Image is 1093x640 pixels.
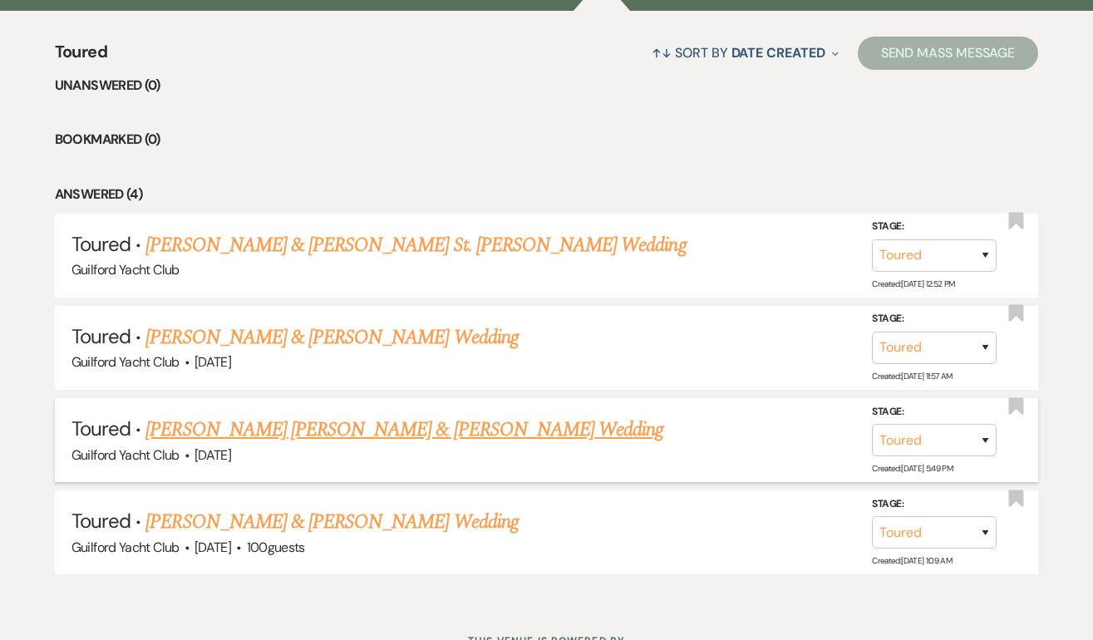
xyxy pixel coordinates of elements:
span: ↑↓ [652,44,672,62]
span: Toured [55,39,107,75]
span: Date Created [731,44,825,62]
span: [DATE] [194,446,231,464]
span: Created: [DATE] 1:09 AM [872,555,952,566]
span: Guilford Yacht Club [71,261,180,278]
span: [DATE] [194,539,231,556]
label: Stage: [872,218,997,236]
label: Stage: [872,310,997,328]
a: [PERSON_NAME] & [PERSON_NAME] Wedding [145,507,518,537]
span: Toured [71,508,130,534]
span: Created: [DATE] 12:52 PM [872,278,954,289]
a: [PERSON_NAME] [PERSON_NAME] & [PERSON_NAME] Wedding [145,415,663,445]
li: Answered (4) [55,184,1039,205]
li: Bookmarked (0) [55,129,1039,150]
span: Created: [DATE] 5:49 PM [872,463,953,474]
span: 100 guests [247,539,305,556]
a: [PERSON_NAME] & [PERSON_NAME] St. [PERSON_NAME] Wedding [145,230,686,260]
label: Stage: [872,402,997,421]
span: Toured [71,231,130,257]
label: Stage: [872,495,997,514]
span: [DATE] [194,353,231,371]
span: Guilford Yacht Club [71,446,180,464]
span: Toured [71,323,130,349]
span: Toured [71,416,130,441]
span: Guilford Yacht Club [71,353,180,371]
li: Unanswered (0) [55,75,1039,96]
button: Sort By Date Created [645,31,844,75]
span: Created: [DATE] 11:57 AM [872,371,952,382]
button: Send Mass Message [858,37,1039,70]
a: [PERSON_NAME] & [PERSON_NAME] Wedding [145,322,518,352]
span: Guilford Yacht Club [71,539,180,556]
